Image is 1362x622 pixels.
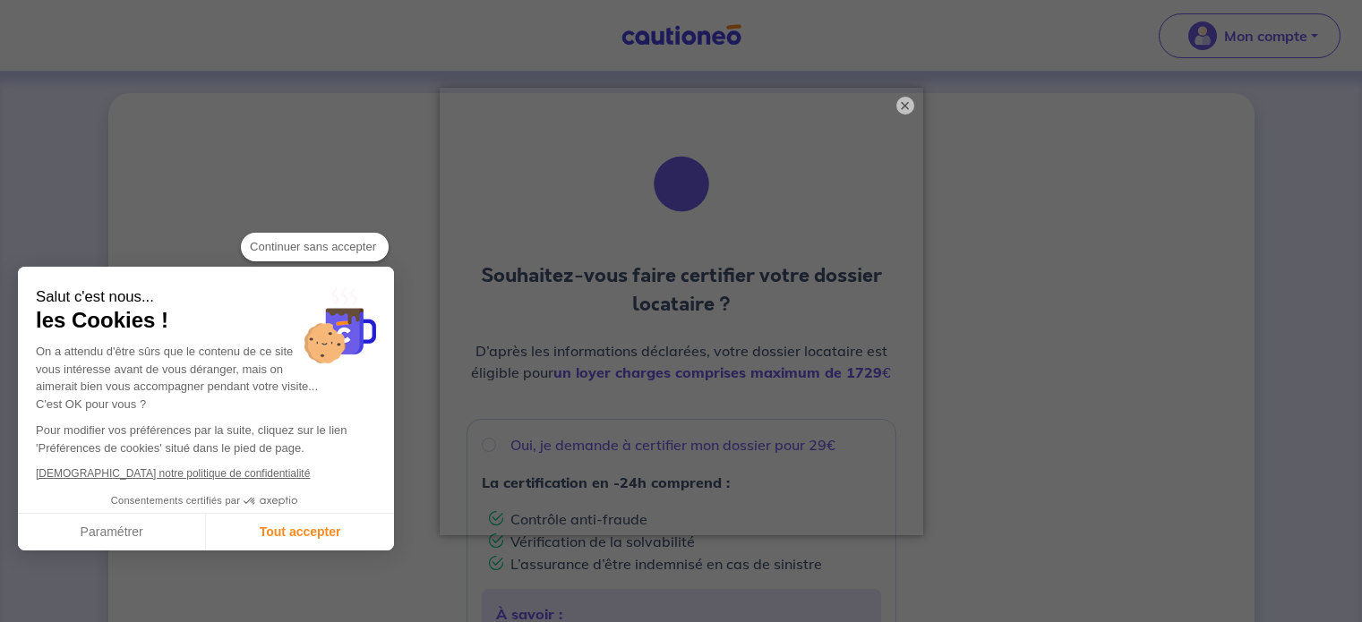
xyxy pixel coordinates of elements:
[18,514,206,551] button: Paramétrer
[36,288,376,307] small: Salut c'est nous...
[250,238,380,256] span: Continuer sans accepter
[244,474,297,528] svg: Axeptio
[36,422,376,456] p: Pour modifier vos préférences par la suite, cliquez sur le lien 'Préférences de cookies' situé da...
[111,496,240,506] span: Consentements certifiés par
[102,490,310,513] button: Consentements certifiés par
[36,343,376,413] div: On a attendu d'être sûrs que le contenu de ce site vous intéresse avant de vous déranger, mais on...
[241,233,389,261] button: Continuer sans accepter
[896,97,914,115] button: ×
[36,307,376,334] span: les Cookies !
[206,514,394,551] button: Tout accepter
[36,467,310,480] a: [DEMOGRAPHIC_DATA] notre politique de confidentialité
